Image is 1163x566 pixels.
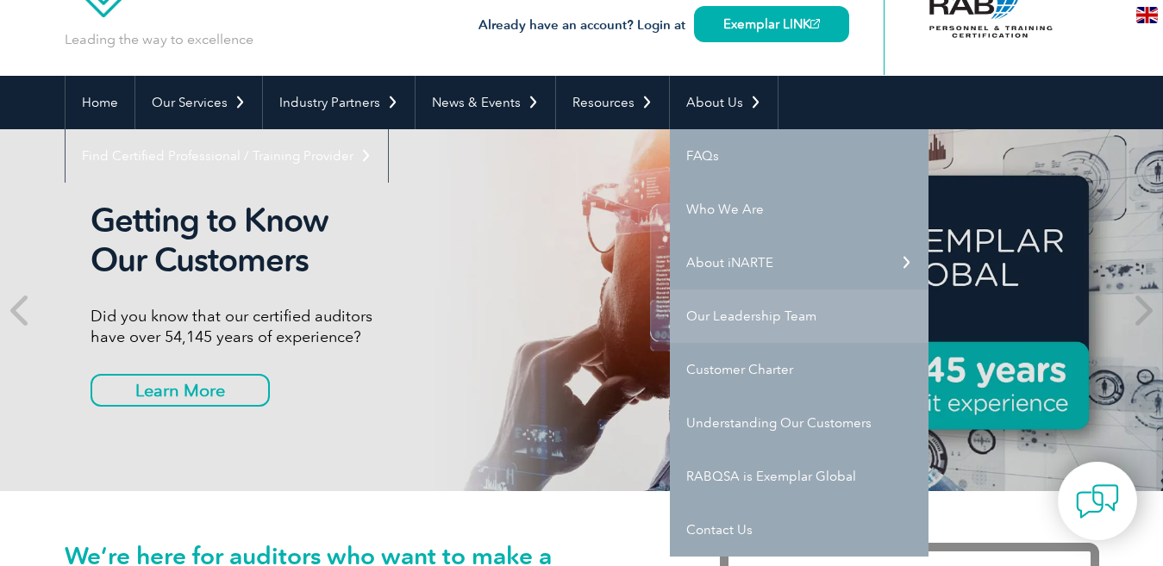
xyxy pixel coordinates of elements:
img: en [1136,7,1158,23]
p: Leading the way to excellence [65,30,253,49]
img: open_square.png [810,19,820,28]
a: RABQSA is Exemplar Global [670,450,929,503]
a: Find Certified Professional / Training Provider [66,129,388,183]
img: contact-chat.png [1076,480,1119,523]
a: FAQs [670,129,929,183]
a: Home [66,76,134,129]
a: Contact Us [670,503,929,557]
a: About Us [670,76,778,129]
a: Industry Partners [263,76,415,129]
a: About iNARTE [670,236,929,289]
a: Understanding Our Customers [670,396,929,450]
a: Customer Charter [670,343,929,396]
a: News & Events [416,76,555,129]
a: Our Leadership Team [670,289,929,343]
h2: Getting to Know Our Customers [91,201,737,280]
a: Our Services [135,76,262,129]
a: Learn More [91,374,270,407]
a: Resources [556,76,669,129]
h3: Already have an account? Login at [478,15,849,36]
p: Did you know that our certified auditors have over 54,145 years of experience? [91,306,737,347]
a: Who We Are [670,183,929,236]
a: Exemplar LINK [694,6,849,42]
